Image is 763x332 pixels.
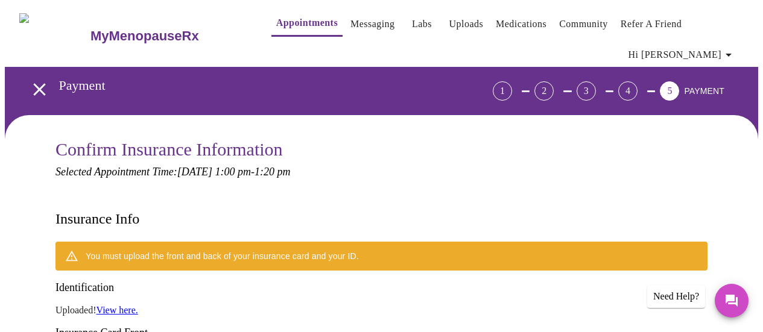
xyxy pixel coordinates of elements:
[55,305,708,316] p: Uploaded!
[350,16,394,33] a: Messaging
[577,81,596,101] div: 3
[647,285,705,308] div: Need Help?
[493,81,512,101] div: 1
[618,81,638,101] div: 4
[616,12,687,36] button: Refer a Friend
[715,284,749,318] button: Messages
[90,28,199,44] h3: MyMenopauseRx
[97,305,138,315] a: View here.
[276,14,338,31] a: Appointments
[534,81,554,101] div: 2
[412,16,432,33] a: Labs
[55,139,708,160] h3: Confirm Insurance Information
[346,12,399,36] button: Messaging
[55,281,708,294] h3: Identification
[491,12,551,36] button: Medications
[449,16,484,33] a: Uploads
[22,72,57,107] button: open drawer
[403,12,442,36] button: Labs
[621,16,682,33] a: Refer a Friend
[19,13,89,58] img: MyMenopauseRx Logo
[624,43,741,67] button: Hi [PERSON_NAME]
[271,11,343,37] button: Appointments
[660,81,679,101] div: 5
[59,78,426,93] h3: Payment
[496,16,546,33] a: Medications
[628,46,736,63] span: Hi [PERSON_NAME]
[554,12,613,36] button: Community
[684,86,724,96] span: PAYMENT
[559,16,608,33] a: Community
[89,15,247,57] a: MyMenopauseRx
[55,211,139,227] h3: Insurance Info
[86,245,359,267] div: You must upload the front and back of your insurance card and your ID.
[445,12,489,36] button: Uploads
[55,166,290,178] em: Selected Appointment Time: [DATE] 1:00 pm - 1:20 pm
